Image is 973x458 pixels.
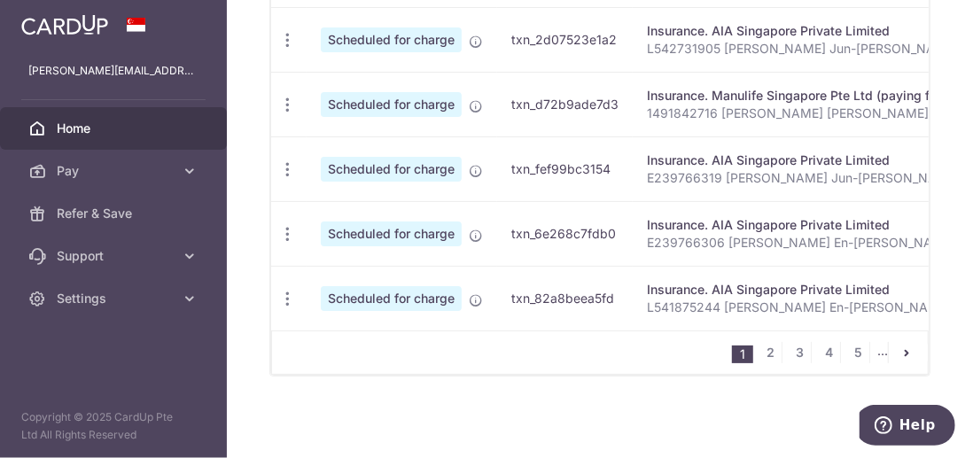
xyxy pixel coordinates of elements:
td: txn_2d07523e1a2 [497,7,633,72]
a: 2 [760,342,782,363]
span: Scheduled for charge [321,27,462,52]
li: ... [877,342,889,363]
span: Scheduled for charge [321,157,462,182]
td: txn_82a8beea5fd [497,266,633,330]
span: Pay [57,162,174,180]
img: CardUp [21,14,108,35]
td: txn_fef99bc3154 [497,136,633,201]
a: 3 [790,342,811,363]
span: Scheduled for charge [321,286,462,311]
span: Home [57,120,174,137]
a: 5 [848,342,869,363]
nav: pager [732,331,928,374]
li: 1 [732,345,753,363]
span: Scheduled for charge [321,221,462,246]
td: txn_d72b9ade7d3 [497,72,633,136]
span: Settings [57,290,174,307]
span: Refer & Save [57,205,174,222]
iframe: Opens a widget where you can find more information [860,405,955,449]
span: Support [57,247,174,265]
span: Scheduled for charge [321,92,462,117]
a: 4 [819,342,840,363]
td: txn_6e268c7fdb0 [497,201,633,266]
p: [PERSON_NAME][EMAIL_ADDRESS][DOMAIN_NAME] [28,62,198,80]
